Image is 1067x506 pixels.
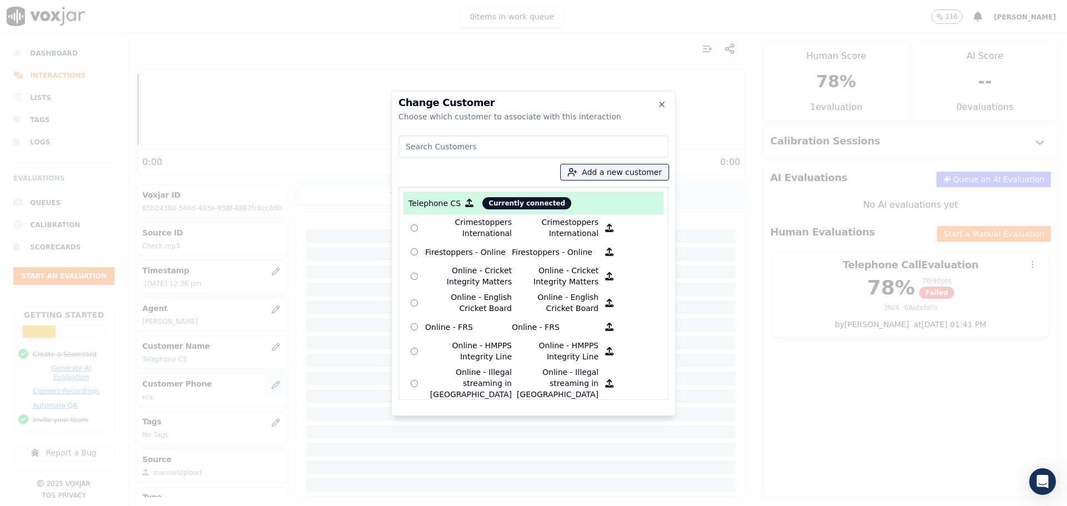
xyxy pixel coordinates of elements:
[512,340,599,362] p: Online - HMPPS Integrity Line
[599,292,620,314] button: Online - English Cricket Board Online - English Cricket Board
[512,292,599,314] p: Online - English Cricket Board
[411,347,418,354] input: Online - HMPPS Integrity Line Online - HMPPS Integrity Line
[599,265,620,287] button: Online - Cricket Integrity Matters Online - Cricket Integrity Matters
[411,272,418,279] input: Online - Cricket Integrity Matters Online - Cricket Integrity Matters
[512,318,599,335] p: Online - FRS
[512,243,599,260] p: Firestoppers - Online
[425,292,512,314] p: Online - English Cricket Board
[425,243,512,260] p: Firestoppers - Online
[398,98,669,108] h2: Change Customer
[599,243,620,260] button: Firestoppers - Online Firestoppers - Online
[512,367,599,400] p: Online - Illegal streaming in [GEOGRAPHIC_DATA]
[398,111,669,122] div: Choose which customer to associate with this interaction
[411,299,418,306] input: Online - English Cricket Board Online - English Cricket Board
[599,318,620,335] button: Online - FRS Online - FRS
[425,265,512,287] p: Online - Cricket Integrity Matters
[425,217,512,239] p: Crimestoppers International
[398,136,669,158] input: Search Customers
[512,217,599,239] p: Crimestoppers International
[482,197,571,209] span: Currently connected
[411,379,418,387] input: Online - Illegal streaming in [GEOGRAPHIC_DATA] Online - Illegal streaming in [GEOGRAPHIC_DATA]
[408,197,461,208] p: Telephone CS
[561,164,669,180] button: Add a new customer
[411,323,418,330] input: Online - FRS Online - FRS
[425,340,512,362] p: Online - HMPPS Integrity Line
[599,340,620,362] button: Online - HMPPS Integrity Line Online - HMPPS Integrity Line
[599,217,620,239] button: Crimestoppers International Crimestoppers International
[411,248,418,255] input: Firestoppers - Online Firestoppers - Online
[425,318,512,335] p: Online - FRS
[599,367,620,400] button: Online - Illegal streaming in [GEOGRAPHIC_DATA] Online - Illegal streaming in [GEOGRAPHIC_DATA]
[512,265,599,287] p: Online - Cricket Integrity Matters
[425,367,512,400] p: Online - Illegal streaming in [GEOGRAPHIC_DATA]
[1029,468,1056,495] div: Open Intercom Messenger
[411,224,418,231] input: Crimestoppers International Crimestoppers International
